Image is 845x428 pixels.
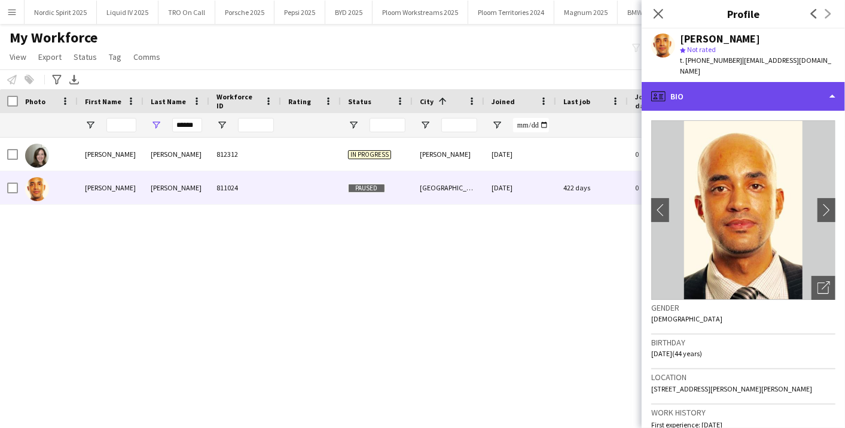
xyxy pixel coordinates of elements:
[209,171,281,204] div: 811024
[651,349,702,358] span: [DATE] (44 years)
[78,138,144,171] div: [PERSON_NAME]
[104,49,126,65] a: Tag
[67,72,81,87] app-action-btn: Export XLSX
[687,45,716,54] span: Not rated
[133,51,160,62] span: Comms
[144,171,209,204] div: [PERSON_NAME]
[680,34,760,44] div: [PERSON_NAME]
[215,1,274,24] button: Porsche 2025
[85,120,96,130] button: Open Filter Menu
[492,120,502,130] button: Open Filter Menu
[468,1,554,24] button: Ploom Territories 2024
[25,97,45,106] span: Photo
[348,97,371,106] span: Status
[492,97,515,106] span: Joined
[348,120,359,130] button: Open Filter Menu
[370,118,405,132] input: Status Filter Input
[158,1,215,24] button: TRO On Call
[812,276,835,300] div: Open photos pop-in
[172,118,202,132] input: Last Name Filter Input
[651,302,835,313] h3: Gender
[288,97,311,106] span: Rating
[563,97,590,106] span: Last job
[554,1,618,24] button: Magnum 2025
[618,1,668,24] button: BMW 2025
[413,138,484,171] div: [PERSON_NAME]
[38,51,62,62] span: Export
[78,171,144,204] div: [PERSON_NAME]
[50,72,64,87] app-action-btn: Advanced filters
[10,29,97,47] span: My Workforce
[238,118,274,132] input: Workforce ID Filter Input
[651,337,835,348] h3: Birthday
[441,118,477,132] input: City Filter Input
[25,1,97,24] button: Nordic Spirit 2025
[484,138,556,171] div: [DATE]
[642,82,845,111] div: Bio
[5,49,31,65] a: View
[151,120,161,130] button: Open Filter Menu
[85,97,121,106] span: First Name
[209,138,281,171] div: 812312
[628,138,706,171] div: 0
[513,118,549,132] input: Joined Filter Input
[129,49,165,65] a: Comms
[348,150,391,159] span: In progress
[651,407,835,418] h3: Work history
[106,118,136,132] input: First Name Filter Input
[25,144,49,168] img: Abigail Bishop
[373,1,468,24] button: Ploom Workstreams 2025
[216,120,227,130] button: Open Filter Menu
[33,49,66,65] a: Export
[635,92,684,110] span: Jobs (last 90 days)
[651,120,835,300] img: Crew avatar or photo
[651,384,812,393] span: [STREET_ADDRESS][PERSON_NAME][PERSON_NAME]
[484,171,556,204] div: [DATE]
[274,1,325,24] button: Pepsi 2025
[420,120,431,130] button: Open Filter Menu
[25,177,49,201] img: Darryl Bishop
[74,51,97,62] span: Status
[216,92,260,110] span: Workforce ID
[642,6,845,22] h3: Profile
[628,171,706,204] div: 0
[556,171,628,204] div: 422 days
[109,51,121,62] span: Tag
[413,171,484,204] div: [GEOGRAPHIC_DATA][PERSON_NAME]
[151,97,186,106] span: Last Name
[348,184,385,193] span: Paused
[10,51,26,62] span: View
[651,314,722,323] span: [DEMOGRAPHIC_DATA]
[325,1,373,24] button: BYD 2025
[651,372,835,383] h3: Location
[144,138,209,171] div: [PERSON_NAME]
[680,56,742,65] span: t. [PHONE_NUMBER]
[97,1,158,24] button: Liquid IV 2025
[680,56,831,75] span: | [EMAIL_ADDRESS][DOMAIN_NAME]
[69,49,102,65] a: Status
[420,97,434,106] span: City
